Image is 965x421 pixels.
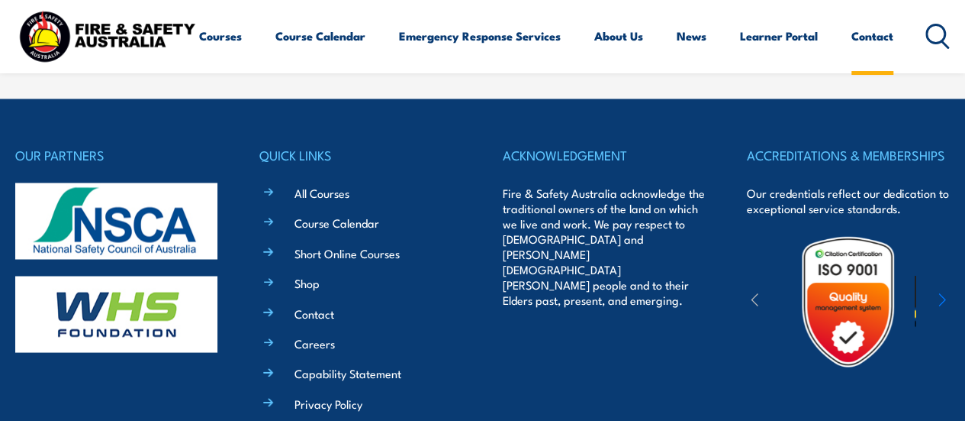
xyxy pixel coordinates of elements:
[15,144,219,166] h4: OUR PARTNERS
[199,18,242,54] a: Courses
[740,18,818,54] a: Learner Portal
[275,18,365,54] a: Course Calendar
[294,395,362,411] a: Privacy Policy
[503,185,706,307] p: Fire & Safety Australia acknowledge the traditional owners of the land on which we live and work....
[399,18,561,54] a: Emergency Response Services
[294,184,349,200] a: All Courses
[851,18,893,54] a: Contact
[294,364,401,381] a: Capability Statement
[294,305,334,321] a: Contact
[294,214,379,230] a: Course Calendar
[259,144,463,166] h4: QUICK LINKS
[15,183,217,259] img: nsca-logo-footer
[747,185,951,215] p: Our credentials reflect our dedication to exceptional service standards.
[15,276,217,352] img: whs-logo-footer
[677,18,706,54] a: News
[781,235,915,368] img: Untitled design (19)
[294,335,335,351] a: Careers
[294,245,400,261] a: Short Online Courses
[503,144,706,166] h4: ACKNOWLEDGEMENT
[747,144,951,166] h4: ACCREDITATIONS & MEMBERSHIPS
[294,274,320,290] a: Shop
[594,18,643,54] a: About Us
